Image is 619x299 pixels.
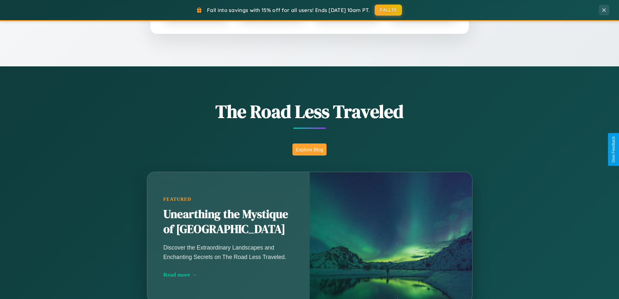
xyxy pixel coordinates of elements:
p: Discover the Extraordinary Landscapes and Enchanting Secrets on The Road Less Traveled. [163,243,293,261]
div: Featured [163,197,293,202]
button: Explore Blog [292,143,327,156]
div: Give Feedback [611,136,616,163]
button: FALL15 [375,5,402,16]
h2: Unearthing the Mystique of [GEOGRAPHIC_DATA] [163,207,293,237]
div: Read more → [163,271,293,278]
span: Fall into savings with 15% off for all users! Ends [DATE] 10am PT. [207,7,370,13]
h1: The Road Less Traveled [115,99,505,124]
